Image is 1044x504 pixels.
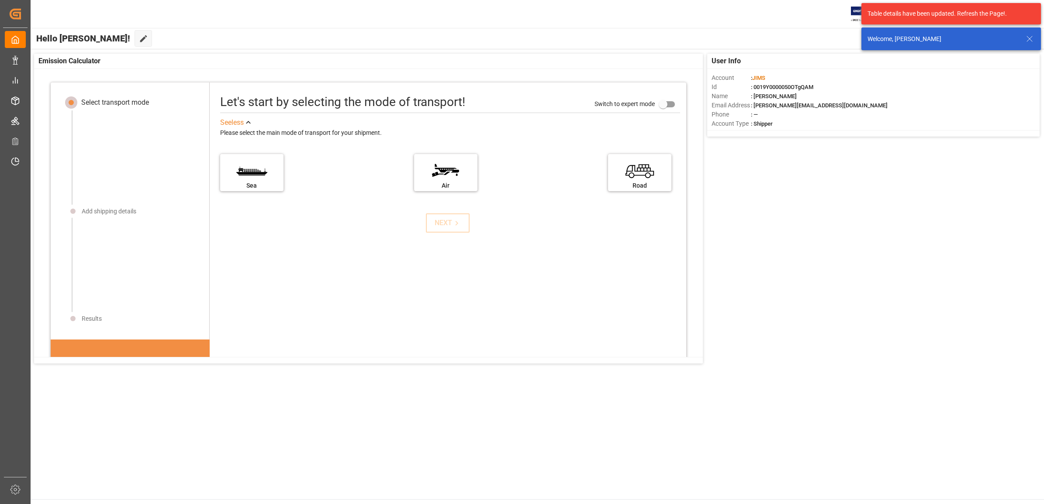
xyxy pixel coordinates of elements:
span: : [751,75,765,81]
div: Please select the main mode of transport for your shipment. [220,128,680,138]
div: See less [220,117,244,128]
div: Add shipping details [82,207,136,216]
div: Results [82,314,102,323]
div: Welcome, [PERSON_NAME] [868,34,1018,44]
div: Sea [225,181,279,190]
div: Let's start by selecting the mode of transport! [220,93,465,111]
div: Road [612,181,667,190]
span: User Info [712,56,741,66]
span: : Shipper [751,120,773,127]
button: NEXT [426,213,470,233]
span: JIMS [752,75,765,81]
div: Select transport mode [81,97,149,108]
span: Emission Calculator [38,56,100,66]
span: Hello [PERSON_NAME]! [36,30,130,47]
div: Table details have been updated. Refresh the Page!. [868,9,1028,18]
img: Exertis%20JAM%20-%20Email%20Logo.jpg_1722504956.jpg [851,7,881,22]
span: Email Address [712,101,751,110]
span: : [PERSON_NAME] [751,93,797,99]
span: : 0019Y0000050OTgQAM [751,84,813,90]
div: Air [418,181,473,190]
span: Id [712,82,751,92]
span: : — [751,111,758,118]
span: Account [712,73,751,82]
span: Phone [712,110,751,119]
span: Switch to expert mode [595,100,655,107]
span: Account Type [712,119,751,128]
span: Name [712,92,751,101]
div: NEXT [435,218,461,228]
span: : [PERSON_NAME][EMAIL_ADDRESS][DOMAIN_NAME] [751,102,888,109]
